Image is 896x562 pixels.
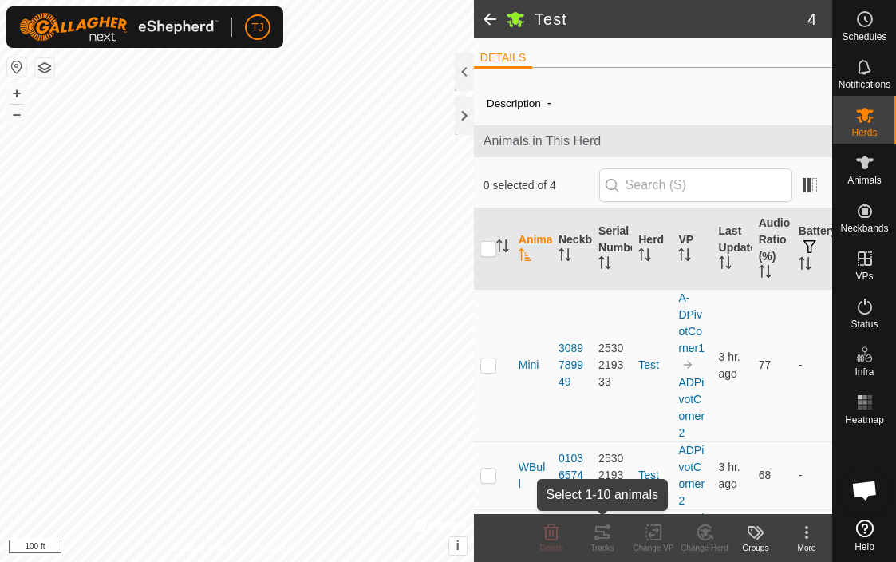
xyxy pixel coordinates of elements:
[519,251,531,263] p-sorticon: Activate to sort
[456,539,460,552] span: i
[598,450,626,501] div: 2530219335
[678,376,705,439] a: ADPivotCorner2
[535,10,807,29] h2: Test
[792,289,832,441] td: -
[792,208,832,290] th: Battery
[719,259,732,271] p-sorticon: Activate to sort
[799,259,811,272] p-sorticon: Activate to sort
[512,208,552,290] th: Animal
[559,251,571,263] p-sorticon: Activate to sort
[592,208,632,290] th: Serial Number
[833,513,896,558] a: Help
[752,208,792,290] th: Audio Ratio (%)
[559,450,586,501] div: 0103657446
[759,267,772,280] p-sorticon: Activate to sort
[496,242,509,255] p-sorticon: Activate to sort
[559,340,586,390] div: 3089789949
[577,542,628,554] div: Tracks
[552,208,592,290] th: Neckband
[7,57,26,77] button: Reset Map
[484,132,823,151] span: Animals in This Herd
[599,168,792,202] input: Search (S)
[719,461,740,490] span: Sep 30, 2025 at 10:31 AM
[19,13,219,42] img: Gallagher Logo
[681,358,694,371] img: to
[598,340,626,390] div: 2530219333
[519,459,546,493] span: WBull
[807,7,816,31] span: 4
[678,444,705,507] a: ADPivotCorner2
[851,128,877,137] span: Herds
[540,544,563,552] span: Delete
[712,208,752,290] th: Last Updated
[759,469,772,481] span: 68
[638,467,665,484] div: Test
[638,357,665,374] div: Test
[672,208,712,290] th: VP
[519,357,539,374] span: Mini
[781,542,832,554] div: More
[845,415,884,425] span: Heatmap
[449,537,467,555] button: i
[35,58,54,77] button: Map Layers
[253,541,300,556] a: Contact Us
[598,259,611,271] p-sorticon: Activate to sort
[678,251,691,263] p-sorticon: Activate to sort
[759,358,772,371] span: 77
[841,466,889,514] div: Open chat
[487,97,541,109] label: Description
[679,542,730,554] div: Change Herd
[840,224,888,233] span: Neckbands
[541,89,558,116] span: -
[638,251,651,263] p-sorticon: Activate to sort
[792,441,832,509] td: -
[7,105,26,124] button: –
[719,350,740,380] span: Sep 30, 2025 at 10:30 AM
[842,32,886,42] span: Schedules
[855,542,874,552] span: Help
[855,271,873,281] span: VPs
[174,541,234,556] a: Privacy Policy
[251,19,264,36] span: TJ
[628,542,679,554] div: Change VP
[851,319,878,329] span: Status
[847,176,882,185] span: Animals
[474,49,532,69] li: DETAILS
[730,542,781,554] div: Groups
[632,208,672,290] th: Herd
[7,84,26,103] button: +
[855,367,874,377] span: Infra
[839,80,890,89] span: Notifications
[484,177,599,194] span: 0 selected of 4
[678,291,705,354] a: A-DPivotCorner1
